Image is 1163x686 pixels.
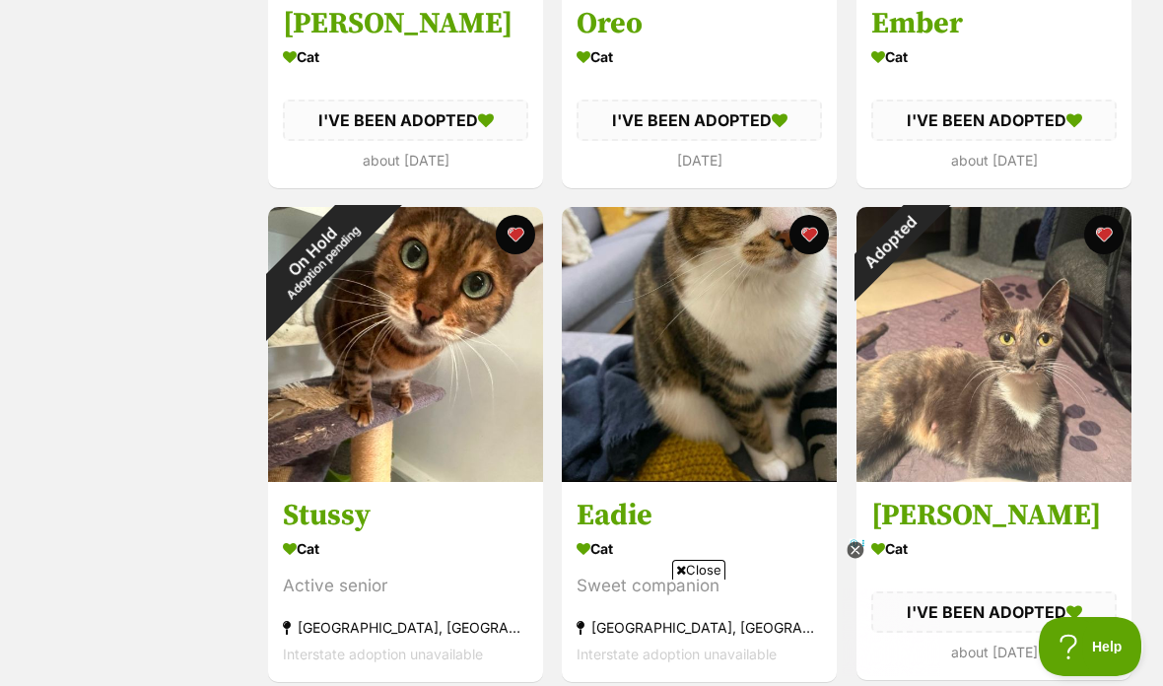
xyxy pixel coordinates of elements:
[284,223,363,302] span: Adoption pending
[1039,617,1143,676] iframe: Help Scout Beacon - Open
[871,147,1117,173] div: about [DATE]
[871,534,1117,563] div: Cat
[856,207,1131,482] img: Marnie
[577,497,822,534] h3: Eadie
[231,170,403,342] div: On Hold
[577,4,822,41] h3: Oreo
[283,147,528,173] div: about [DATE]
[268,207,543,482] img: Stussy
[577,41,822,70] div: Cat
[871,497,1117,534] h3: [PERSON_NAME]
[790,215,830,254] button: favourite
[871,41,1117,70] div: Cat
[268,466,543,486] a: On HoldAdoption pending
[856,466,1131,486] a: Adopted
[871,591,1117,633] div: I'VE BEEN ADOPTED
[283,41,528,70] div: Cat
[871,4,1117,41] h3: Ember
[283,534,528,563] div: Cat
[871,639,1117,665] div: about [DATE]
[577,147,822,173] div: [DATE]
[496,215,535,254] button: favourite
[223,587,940,676] iframe: Advertisement
[283,573,528,599] div: Active senior
[856,482,1131,680] a: [PERSON_NAME] Cat I'VE BEEN ADOPTED about [DATE] favourite
[830,180,951,302] div: Adopted
[1084,215,1124,254] button: favourite
[283,99,528,140] div: I'VE BEEN ADOPTED
[871,99,1117,140] div: I'VE BEEN ADOPTED
[577,534,822,563] div: Cat
[283,4,528,41] h3: [PERSON_NAME]
[562,207,837,482] img: Eadie
[283,497,528,534] h3: Stussy
[577,99,822,140] div: I'VE BEEN ADOPTED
